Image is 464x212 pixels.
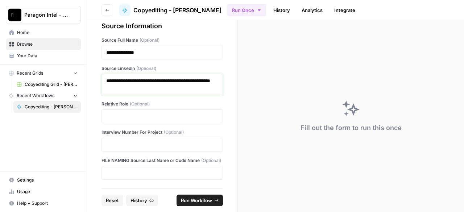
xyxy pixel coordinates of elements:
a: Integrate [330,4,360,16]
span: Paragon Intel - Copyediting [24,11,68,18]
span: Help + Support [17,200,78,207]
span: (Optional) [136,65,156,72]
a: Home [6,27,81,38]
span: History [130,197,147,204]
button: Recent Workflows [6,90,81,101]
span: (Optional) [201,157,221,164]
span: (Optional) [164,129,184,136]
span: (Optional) [140,37,159,43]
label: Interview Number For Project [101,129,223,136]
div: Fill out the form to run this once [301,123,402,133]
div: Source Information [101,21,223,31]
img: Paragon Intel - Copyediting Logo [8,8,21,21]
a: History [269,4,294,16]
span: Copyediting Grid - [PERSON_NAME] [25,81,78,88]
span: Home [17,29,78,36]
a: Copyediting - [PERSON_NAME] [13,101,81,113]
span: Your Data [17,53,78,59]
button: Help + Support [6,198,81,209]
span: Copyediting - [PERSON_NAME] [133,6,221,14]
span: Run Workflow [181,197,212,204]
a: Settings [6,174,81,186]
span: Reset [106,197,119,204]
button: Workspace: Paragon Intel - Copyediting [6,6,81,24]
label: Source LinkedIn [101,65,223,72]
span: Recent Grids [17,70,43,76]
a: Analytics [297,4,327,16]
label: Source Full Name [101,37,223,43]
a: Usage [6,186,81,198]
span: Usage [17,188,78,195]
a: Copyediting - [PERSON_NAME] [119,4,221,16]
button: Recent Grids [6,68,81,79]
button: Run Workflow [177,195,223,206]
button: History [126,195,158,206]
a: Browse [6,38,81,50]
a: Your Data [6,50,81,62]
span: Settings [17,177,78,183]
a: Copyediting Grid - [PERSON_NAME] [13,79,81,90]
span: (Optional) [130,101,150,107]
label: FILE NAMING Source Last Name or Code Name [101,157,223,164]
span: Browse [17,41,78,47]
span: Copyediting - [PERSON_NAME] [25,104,78,110]
button: Reset [101,195,123,206]
span: Recent Workflows [17,92,54,99]
label: Relative Role [101,101,223,107]
button: Run Once [227,4,266,16]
